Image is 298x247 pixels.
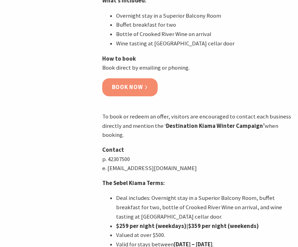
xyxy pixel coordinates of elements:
[102,55,295,73] p: Book direct by emailing or phoning.
[116,12,295,21] li: Overnight stay in a Superior Balcony Room
[102,180,165,187] strong: The Sebel Kiama Terms:
[102,146,295,174] p: p. 42307500 e. [EMAIL_ADDRESS][DOMAIN_NAME]
[116,223,186,230] strong: $259 per night (weekdays)
[102,55,136,63] strong: How to book
[116,194,295,222] p: Deal includes: Overnight stay in a Superior Balcony Room, buffet breakfast for two, bottle of Cro...
[102,79,158,97] a: Book now
[116,30,295,39] li: Bottle of Crooked River Wine on arrival
[188,223,259,230] strong: $359 per night (weekends)
[116,39,295,49] li: Wine tasting at [GEOGRAPHIC_DATA] cellar door
[116,21,295,30] li: Buffet breakfast for two
[102,147,124,154] strong: Contact
[166,123,265,130] strong: Destination Kiama Winter Campaign’
[102,113,295,140] p: To book or redeem an offer, visitors are encouraged to contact each business directly and mention...
[116,222,295,231] p: |
[116,231,295,240] p: Valued at over $500.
